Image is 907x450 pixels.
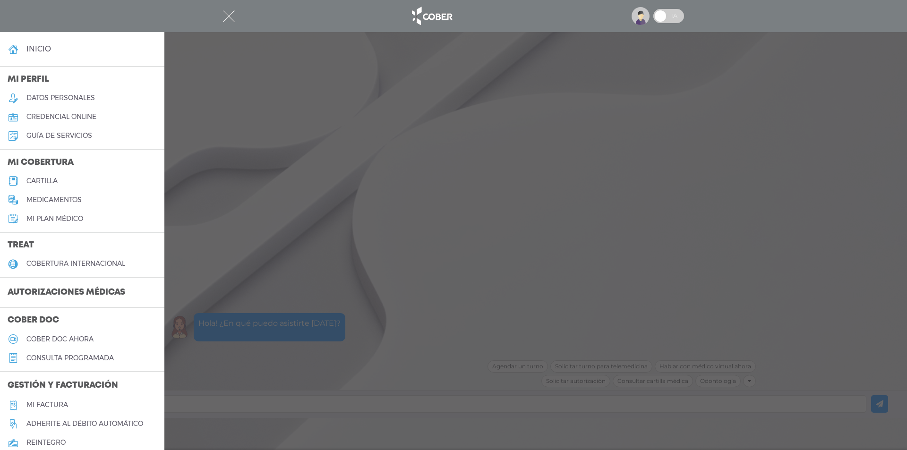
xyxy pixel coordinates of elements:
[26,177,58,185] h5: cartilla
[26,44,51,53] h4: inicio
[26,215,83,223] h5: Mi plan médico
[26,335,94,343] h5: Cober doc ahora
[223,10,235,22] img: Cober_menu-close-white.svg
[26,196,82,204] h5: medicamentos
[26,354,114,362] h5: consulta programada
[407,5,456,27] img: logo_cober_home-white.png
[26,132,92,140] h5: guía de servicios
[26,401,68,409] h5: Mi factura
[632,7,650,25] img: profile-placeholder.svg
[26,94,95,102] h5: datos personales
[26,439,66,447] h5: reintegro
[26,113,96,121] h5: credencial online
[26,260,125,268] h5: cobertura internacional
[26,420,143,428] h5: Adherite al débito automático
